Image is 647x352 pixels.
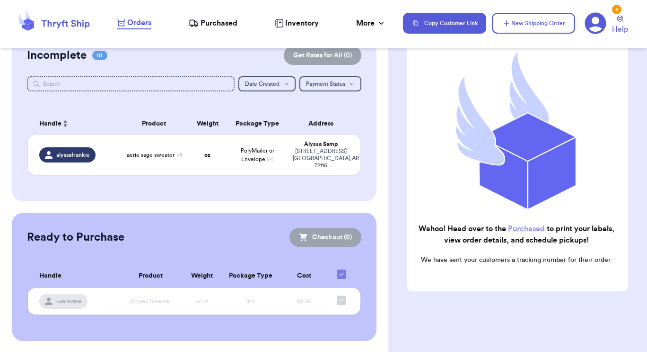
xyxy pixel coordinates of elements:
span: Orders [127,17,151,28]
a: Purchased [508,225,545,233]
span: alyssafrankie [56,151,90,159]
span: Help [612,24,628,35]
th: Address [287,112,360,135]
span: PolyMailer or Envelope ✉️ [241,148,274,162]
input: Search [27,76,235,91]
th: Product [121,112,188,135]
a: 4 [585,12,606,34]
th: Weight [187,112,227,135]
button: Date Created [238,76,296,91]
h2: Wahoo! Head over to the to print your labels, view order details, and schedule pickups! [415,223,619,246]
span: xx oz [195,298,209,304]
span: 01 [92,51,107,60]
button: Copy Customer Link [403,13,486,34]
button: New Shipping Order [492,13,575,34]
div: [STREET_ADDRESS] [GEOGRAPHIC_DATA] , AR 72116 [293,148,349,169]
strong: oz [204,152,210,158]
a: Purchased [189,18,237,29]
div: 4 [612,5,621,14]
span: aerie sage sweater [127,151,182,159]
span: Purchased [201,18,237,29]
p: We have sent your customers a tracking number for their order. [415,255,619,265]
th: Product [118,264,183,288]
th: Cost [280,264,328,288]
span: Box [246,298,255,304]
div: Alyssa Samp [293,141,349,148]
a: Inventory [275,18,319,29]
a: Help [612,16,628,35]
span: Date Created [245,81,280,87]
button: Get Rates for All (0) [284,46,361,65]
h2: Incomplete [27,48,87,63]
th: Package Type [227,112,288,135]
span: Handle [39,119,61,129]
button: Payment Status [299,76,361,91]
span: $0.00 [297,298,311,304]
span: Striped Sweater [130,298,171,304]
th: Package Type [221,264,280,288]
span: + 1 [176,152,182,158]
span: username [56,298,82,305]
div: More [356,18,386,29]
th: Weight [183,264,221,288]
a: Orders [117,17,151,29]
span: Inventory [285,18,319,29]
span: Payment Status [306,81,345,87]
button: Checkout (0) [289,228,361,247]
button: Sort ascending [61,118,69,129]
span: Handle [39,271,61,281]
h2: Ready to Purchase [27,230,124,245]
